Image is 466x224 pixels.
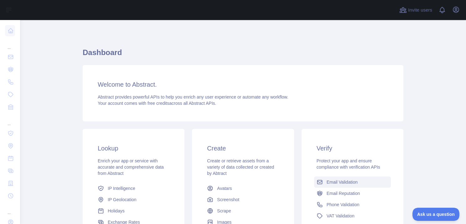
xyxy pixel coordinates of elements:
[108,208,125,214] span: Holidays
[5,114,15,126] div: ...
[205,183,281,194] a: Avatars
[314,199,391,210] a: Phone Validation
[98,158,164,176] span: Enrich your app or service with accurate and comprehensive data from Abstract
[148,101,169,106] span: free credits
[317,158,380,170] span: Protect your app and ensure compliance with verification APIs
[217,185,232,191] span: Avatars
[5,203,15,215] div: ...
[217,196,239,203] span: Screenshot
[205,194,281,205] a: Screenshot
[207,158,274,176] span: Create or retrieve assets from a variety of data collected or created by Abtract
[314,188,391,199] a: Email Reputation
[207,144,279,153] h3: Create
[108,185,135,191] span: IP Intelligence
[327,213,355,219] span: VAT Validation
[327,201,360,208] span: Phone Validation
[314,176,391,188] a: Email Validation
[98,80,388,89] h3: Welcome to Abstract.
[317,144,388,153] h3: Verify
[327,179,358,185] span: Email Validation
[408,7,432,14] span: Invite users
[83,48,403,63] h1: Dashboard
[205,205,281,216] a: Scrape
[5,38,15,50] div: ...
[412,208,460,221] iframe: Toggle Customer Support
[398,5,433,15] button: Invite users
[95,205,172,216] a: Holidays
[327,190,360,196] span: Email Reputation
[95,194,172,205] a: IP Geolocation
[314,210,391,221] a: VAT Validation
[98,101,216,106] span: Your account comes with across all Abstract APIs.
[98,94,288,99] span: Abstract provides powerful APIs to help you enrich any user experience or automate any workflow.
[95,183,172,194] a: IP Intelligence
[98,144,169,153] h3: Lookup
[217,208,231,214] span: Scrape
[108,196,137,203] span: IP Geolocation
